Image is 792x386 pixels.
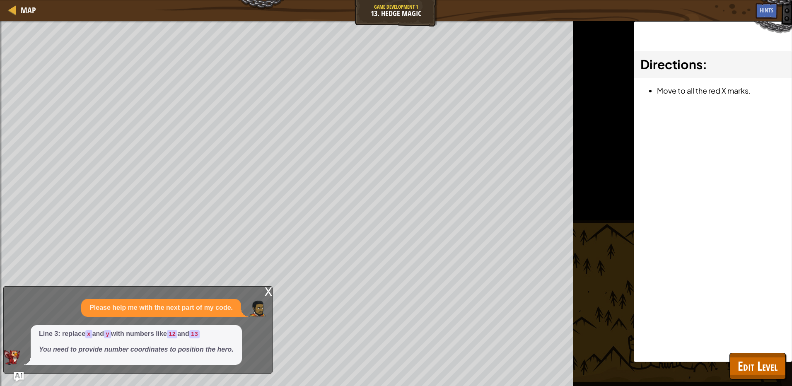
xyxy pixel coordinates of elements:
[657,84,785,96] li: Move to all the red X marks.
[4,350,20,365] img: AI
[265,287,272,295] div: x
[89,303,233,313] p: Please help me with the next part of my code.
[39,346,234,353] em: You need to provide number coordinates to position the hero.
[760,6,773,14] span: Hints
[21,5,36,16] span: Map
[85,330,92,338] code: x
[729,353,786,379] button: Edit Level
[14,372,24,382] button: Ask AI
[189,330,200,338] code: 13
[640,55,785,74] h3: :
[39,329,234,339] p: Line 3: replace and with numbers like and
[738,357,778,374] span: Edit Level
[640,56,703,72] span: Directions
[249,300,266,317] img: Player
[167,330,177,338] code: 12
[17,5,36,16] a: Map
[104,330,111,338] code: y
